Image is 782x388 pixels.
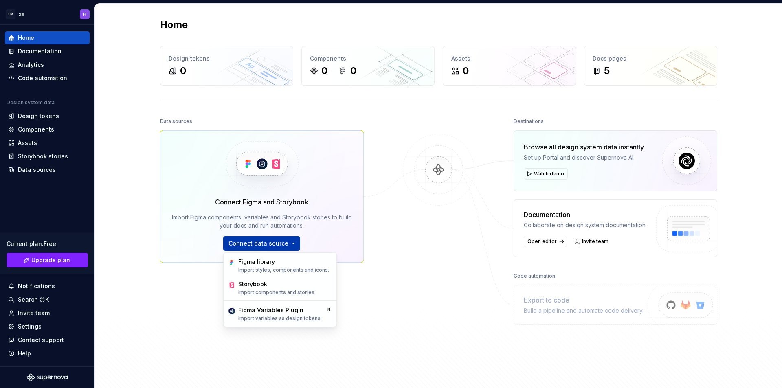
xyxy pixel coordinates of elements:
[5,163,90,176] a: Data sources
[534,171,564,177] span: Watch demo
[7,240,88,248] div: Current plan : Free
[5,293,90,306] button: Search ⌘K
[238,289,316,296] p: Import components and stories.
[160,116,192,127] div: Data sources
[5,333,90,346] button: Contact support
[5,347,90,360] button: Help
[18,166,56,174] div: Data sources
[160,18,188,31] h2: Home
[5,280,90,293] button: Notifications
[18,74,67,82] div: Code automation
[18,282,55,290] div: Notifications
[169,55,285,63] div: Design tokens
[27,373,68,381] svg: Supernova Logo
[172,213,352,230] div: Import Figma components, variables and Storybook stories to build your docs and run automations.
[5,123,90,136] a: Components
[18,296,49,304] div: Search ⌘K
[19,10,24,18] div: xx
[524,307,644,315] div: Build a pipeline and automate code delivery.
[238,315,322,322] p: Import variables as design tokens.
[18,309,50,317] div: Invite team
[5,136,90,149] a: Assets
[451,55,567,63] div: Assets
[5,45,90,58] a: Documentation
[18,152,68,160] div: Storybook stories
[238,258,275,266] div: Figma library
[463,64,469,77] div: 0
[527,238,557,245] span: Open editor
[5,307,90,320] a: Invite team
[301,46,435,86] a: Components00
[2,5,93,23] button: CVxxH
[524,236,567,247] a: Open editor
[180,64,186,77] div: 0
[7,99,55,106] div: Design system data
[18,349,31,357] div: Help
[593,55,709,63] div: Docs pages
[5,58,90,71] a: Analytics
[31,256,70,264] span: Upgrade plan
[238,280,267,288] div: Storybook
[18,34,34,42] div: Home
[582,238,608,245] span: Invite team
[604,64,610,77] div: 5
[443,46,576,86] a: Assets0
[160,46,293,86] a: Design tokens0
[18,322,42,331] div: Settings
[18,47,62,55] div: Documentation
[223,236,300,251] button: Connect data source
[18,112,59,120] div: Design tokens
[514,116,544,127] div: Destinations
[350,64,356,77] div: 0
[5,31,90,44] a: Home
[215,197,308,207] div: Connect Figma and Storybook
[6,9,15,19] div: CV
[18,139,37,147] div: Assets
[238,267,329,273] p: Import styles, components and icons.
[7,253,88,267] button: Upgrade plan
[18,61,44,69] div: Analytics
[18,336,64,344] div: Contact support
[514,270,555,282] div: Code automation
[321,64,327,77] div: 0
[524,210,647,219] div: Documentation
[572,236,612,247] a: Invite team
[5,72,90,85] a: Code automation
[228,239,288,248] span: Connect data source
[524,221,647,229] div: Collaborate on design system documentation.
[524,168,568,180] button: Watch demo
[5,150,90,163] a: Storybook stories
[310,55,426,63] div: Components
[524,295,644,305] div: Export to code
[524,142,644,152] div: Browse all design system data instantly
[18,125,54,134] div: Components
[524,153,644,162] div: Set up Portal and discover Supernova AI.
[5,320,90,333] a: Settings
[83,11,86,18] div: H
[238,306,303,314] div: Figma Variables Plugin
[5,110,90,123] a: Design tokens
[584,46,717,86] a: Docs pages5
